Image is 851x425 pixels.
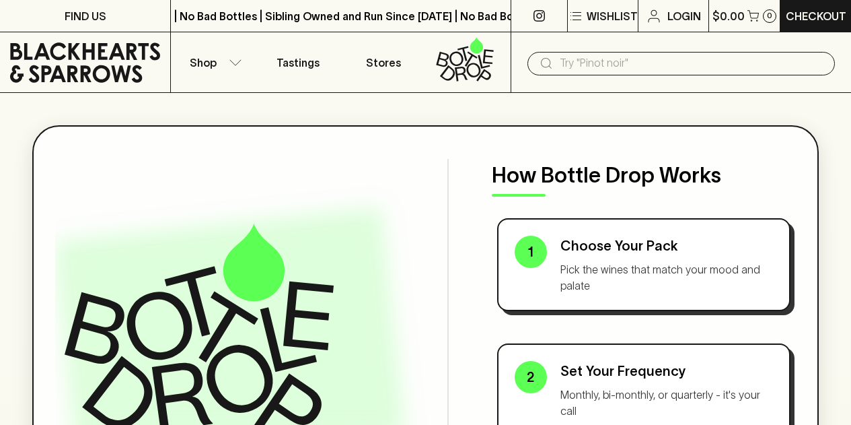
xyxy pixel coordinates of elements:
p: Stores [366,55,401,71]
p: Tastings [276,55,320,71]
div: 2 [515,361,547,393]
p: Wishlist [587,8,638,24]
p: Checkout [786,8,846,24]
p: Monthly, bi-monthly, or quarterly - it's your call [560,387,774,419]
p: Choose Your Pack [560,236,774,256]
a: Stores [341,32,426,92]
input: Try "Pinot noir" [560,53,824,74]
button: Shop [171,32,256,92]
p: Login [667,8,701,24]
p: How Bottle Drop Works [492,159,797,191]
p: FIND US [65,8,106,24]
p: 0 [767,12,772,20]
a: Tastings [256,32,340,92]
p: Pick the wines that match your mood and palate [560,261,774,294]
p: Set Your Frequency [560,361,774,381]
p: $0.00 [712,8,745,24]
div: 1 [515,236,547,268]
p: Shop [190,55,217,71]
